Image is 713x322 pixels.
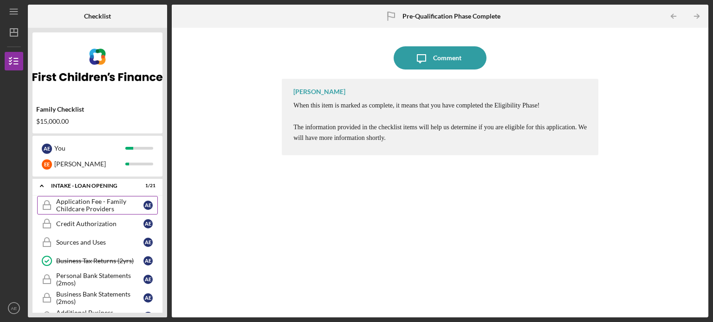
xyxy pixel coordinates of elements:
[56,220,143,227] div: Credit Authorization
[37,289,158,307] a: Business Bank Statements (2mos)AE
[56,198,143,213] div: Application Fee - Family Childcare Providers
[143,219,153,228] div: A E
[143,238,153,247] div: A E
[143,312,153,321] div: A E
[54,140,125,156] div: You
[293,88,345,95] div: [PERSON_NAME]
[51,183,132,189] div: INTAKE - LOAN OPENING
[143,293,153,303] div: A E
[56,239,143,246] div: Sources and Uses
[42,159,52,170] div: E E
[402,13,500,20] b: Pre-Qualification Phase Complete
[54,156,125,172] div: [PERSON_NAME]
[143,201,153,210] div: A E
[32,37,162,93] img: Product logo
[293,102,539,109] span: When this item is marked as complete, it means that you have completed the Eligibility Phase!
[394,46,486,69] button: Comment
[36,118,159,125] div: $15,000.00
[293,124,587,141] span: The information provided in the checklist items will help us determine if you are eligible for th...
[37,233,158,252] a: Sources and UsesAE
[37,252,158,270] a: Business Tax Returns (2yrs)AE
[56,257,143,265] div: Business Tax Returns (2yrs)
[139,183,156,189] div: 1 / 21
[42,144,52,154] div: A E
[143,275,153,284] div: A E
[433,46,461,69] div: Comment
[36,106,159,113] div: Family Checklist
[143,256,153,265] div: A E
[37,270,158,289] a: Personal Bank Statements (2mos)AE
[37,196,158,215] a: Application Fee - Family Childcare ProvidersAE
[56,272,143,287] div: Personal Bank Statements (2mos)
[11,306,17,311] text: AE
[5,299,23,317] button: AE
[37,215,158,233] a: Credit AuthorizationAE
[56,290,143,305] div: Business Bank Statements (2mos)
[84,13,111,20] b: Checklist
